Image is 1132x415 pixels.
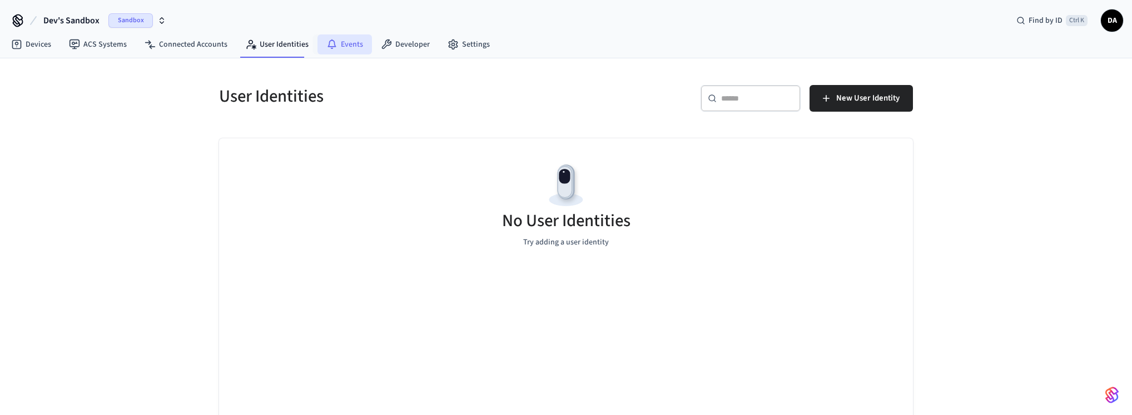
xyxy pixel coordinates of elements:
[1029,15,1063,26] span: Find by ID
[1102,11,1122,31] span: DA
[523,237,609,248] p: Try adding a user identity
[541,161,591,211] img: Devices Empty State
[502,209,630,232] h5: No User Identities
[810,85,913,112] button: New User Identity
[43,14,100,27] span: Dev's Sandbox
[1007,11,1096,31] div: Find by IDCtrl K
[836,91,900,106] span: New User Identity
[1066,15,1088,26] span: Ctrl K
[317,34,372,54] a: Events
[108,13,153,28] span: Sandbox
[219,85,559,108] h5: User Identities
[136,34,236,54] a: Connected Accounts
[1101,9,1123,32] button: DA
[439,34,499,54] a: Settings
[372,34,439,54] a: Developer
[1105,386,1119,404] img: SeamLogoGradient.69752ec5.svg
[236,34,317,54] a: User Identities
[60,34,136,54] a: ACS Systems
[2,34,60,54] a: Devices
